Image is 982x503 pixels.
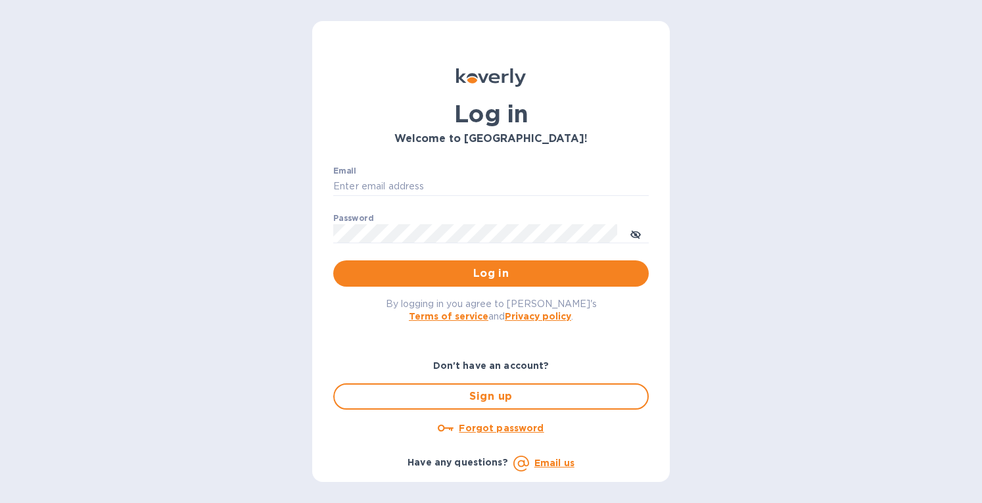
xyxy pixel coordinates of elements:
[433,360,549,371] b: Don't have an account?
[344,266,638,281] span: Log in
[505,311,571,322] a: Privacy policy
[333,133,649,145] h3: Welcome to [GEOGRAPHIC_DATA]!
[345,389,637,404] span: Sign up
[333,177,649,197] input: Enter email address
[386,299,597,322] span: By logging in you agree to [PERSON_NAME]'s and .
[333,260,649,287] button: Log in
[333,100,649,128] h1: Log in
[333,383,649,410] button: Sign up
[456,68,526,87] img: Koverly
[459,423,544,433] u: Forgot password
[333,214,373,222] label: Password
[408,457,508,467] b: Have any questions?
[622,220,649,247] button: toggle password visibility
[333,167,356,175] label: Email
[534,458,574,468] a: Email us
[409,311,488,322] a: Terms of service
